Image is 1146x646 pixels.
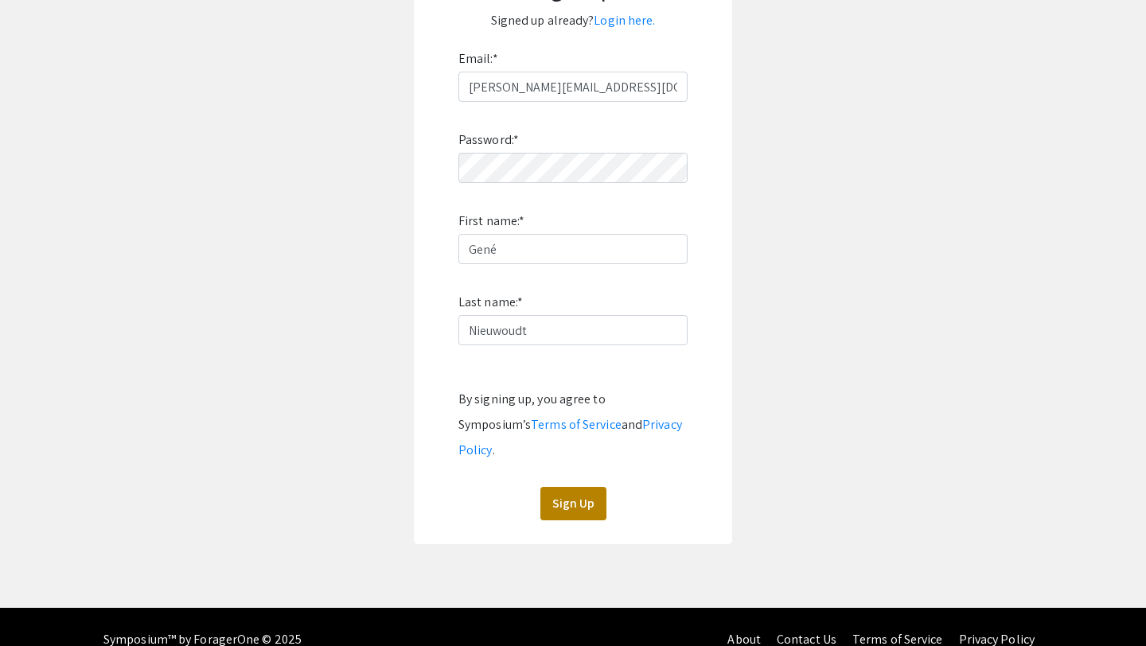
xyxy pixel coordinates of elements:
button: Sign Up [540,487,606,520]
label: Password: [458,127,519,153]
a: Privacy Policy [458,416,682,458]
a: Login here. [594,12,655,29]
label: Last name: [458,290,523,315]
label: Email: [458,46,498,72]
label: First name: [458,208,524,234]
a: Terms of Service [531,416,622,433]
p: Signed up already? [430,8,716,33]
div: By signing up, you agree to Symposium’s and . [458,387,688,463]
iframe: Chat [12,574,68,634]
